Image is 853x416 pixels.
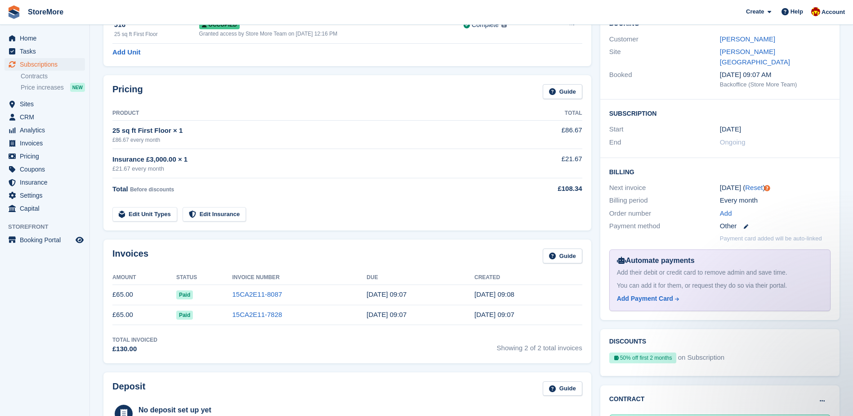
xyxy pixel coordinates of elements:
span: Settings [20,189,74,202]
span: Sites [20,98,74,110]
div: Tooltip anchor [763,184,771,192]
span: Invoices [20,137,74,149]
a: menu [4,234,85,246]
th: Created [474,271,582,285]
a: Add Payment Card [617,294,819,303]
td: £65.00 [112,285,176,305]
h2: Discounts [609,338,831,345]
div: £86.67 every month [112,136,509,144]
div: Start [609,124,720,135]
div: [DATE] 09:07 AM [720,70,831,80]
span: CRM [20,111,74,123]
span: Capital [20,202,74,215]
a: menu [4,176,85,189]
td: £65.00 [112,305,176,325]
h2: Contract [609,394,645,404]
div: Next invoice [609,183,720,193]
h2: Billing [609,167,831,176]
a: Preview store [74,235,85,245]
a: menu [4,111,85,123]
p: Payment card added will be auto-linked [720,234,822,243]
img: icon-info-grey-7440780725fd019a000dd9b08b2336e03edf1995a4989e88bcd33f0948082b44.svg [501,22,507,27]
div: Insurance £3,000.00 × 1 [112,154,509,165]
a: Guide [543,84,582,99]
span: Before discounts [130,186,174,193]
a: Add [720,208,732,219]
a: Edit Insurance [183,207,246,222]
time: 2025-09-22 08:08:54 UTC [474,290,514,298]
div: [DATE] ( ) [720,183,831,193]
a: menu [4,45,85,58]
div: Granted access by Store More Team on [DATE] 12:16 PM [199,30,464,38]
div: Customer [609,34,720,45]
th: Status [176,271,232,285]
div: Add their debit or credit card to remove admin and save time. [617,268,823,277]
td: £86.67 [509,120,582,149]
div: 25 sq ft First Floor × 1 [112,126,509,136]
span: on Subscription [678,353,724,367]
span: Help [790,7,803,16]
time: 2025-08-22 08:07:42 UTC [474,311,514,318]
div: Booked [609,70,720,89]
a: Guide [543,249,582,263]
a: StoreMore [24,5,67,19]
img: stora-icon-8386f47178a22dfd0bd8f6a31ec36ba5ce8667c1dd55bd0f319d3a0aa187defe.svg [7,5,21,19]
div: J16 [114,20,199,30]
div: Site [609,47,720,67]
th: Total [509,106,582,121]
span: Pricing [20,150,74,163]
div: Total Invoiced [112,336,157,344]
div: End [609,137,720,148]
h2: Pricing [112,84,143,99]
span: Analytics [20,124,74,136]
a: menu [4,124,85,136]
span: Booking Portal [20,234,74,246]
div: Add Payment Card [617,294,673,303]
div: Order number [609,208,720,219]
img: Store More Team [811,7,820,16]
span: Paid [176,290,193,299]
a: Contracts [21,72,85,81]
a: Reset [745,184,763,191]
time: 2025-08-22 00:00:00 UTC [720,124,741,135]
a: menu [4,137,85,149]
div: No deposit set up yet [138,405,324,416]
div: 25 sq ft First Floor [114,30,199,38]
a: menu [4,202,85,215]
th: Product [112,106,509,121]
a: menu [4,98,85,110]
a: 15CA2E11-7828 [232,311,282,318]
a: Price increases NEW [21,82,85,92]
div: Complete [472,20,499,30]
span: Subscriptions [20,58,74,71]
div: Payment method [609,221,720,231]
a: Guide [543,381,582,396]
div: NEW [70,83,85,92]
a: Edit Unit Types [112,207,177,222]
div: 50% off first 2 months [609,353,676,363]
time: 2025-08-23 08:07:41 UTC [366,311,406,318]
span: Price increases [21,83,64,92]
h2: Deposit [112,381,145,396]
div: Every month [720,195,831,206]
a: 15CA2E11-8087 [232,290,282,298]
a: menu [4,189,85,202]
th: Due [366,271,474,285]
span: Tasks [20,45,74,58]
div: Other [720,221,831,231]
span: Create [746,7,764,16]
a: [PERSON_NAME][GEOGRAPHIC_DATA] [720,48,790,66]
th: Amount [112,271,176,285]
td: £21.67 [509,149,582,178]
a: menu [4,32,85,45]
a: menu [4,163,85,176]
span: Storefront [8,222,89,231]
a: menu [4,150,85,163]
a: [PERSON_NAME] [720,35,775,43]
span: Paid [176,311,193,320]
div: £21.67 every month [112,164,509,173]
h2: Subscription [609,109,831,118]
span: Insurance [20,176,74,189]
span: Total [112,185,128,193]
th: Invoice Number [232,271,366,285]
